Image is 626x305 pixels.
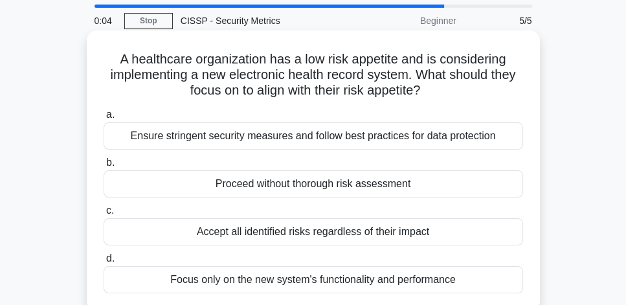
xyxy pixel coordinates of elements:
[124,13,173,29] a: Stop
[351,8,464,34] div: Beginner
[106,253,115,264] span: d.
[464,8,540,34] div: 5/5
[106,205,114,216] span: c.
[104,122,523,150] div: Ensure stringent security measures and follow best practices for data protection
[173,8,351,34] div: CISSP - Security Metrics
[104,218,523,245] div: Accept all identified risks regardless of their impact
[102,51,524,99] h5: A healthcare organization has a low risk appetite and is considering implementing a new electroni...
[104,170,523,198] div: Proceed without thorough risk assessment
[106,109,115,120] span: a.
[104,266,523,293] div: Focus only on the new system's functionality and performance
[106,157,115,168] span: b.
[87,8,124,34] div: 0:04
